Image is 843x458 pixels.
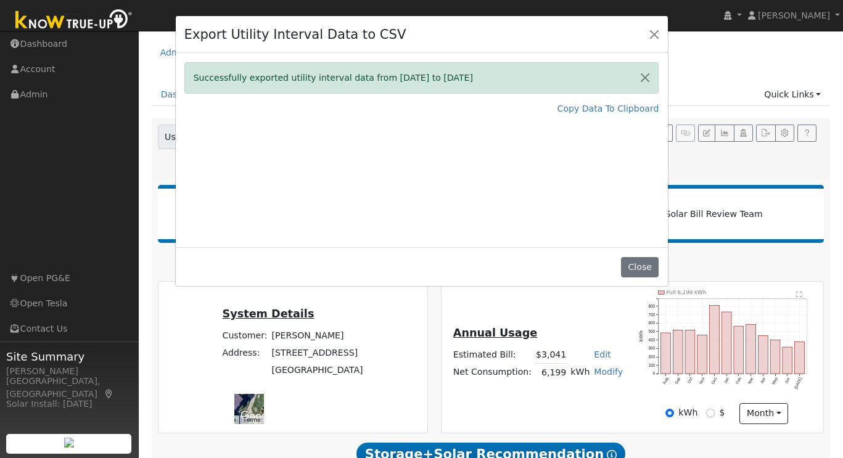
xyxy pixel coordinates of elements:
[632,63,658,93] button: Close
[184,25,406,44] h4: Export Utility Interval Data to CSV
[184,62,659,94] div: Successfully exported utility interval data from [DATE] to [DATE]
[646,25,663,43] button: Close
[621,257,659,278] button: Close
[557,102,659,115] a: Copy Data To Clipboard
